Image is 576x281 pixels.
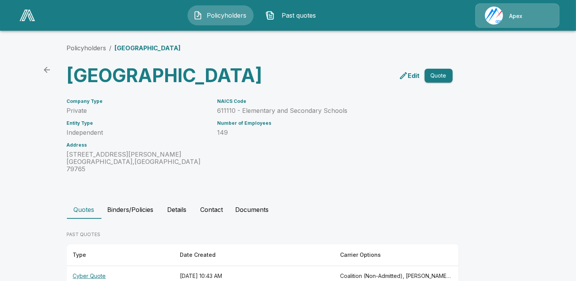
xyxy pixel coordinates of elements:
li: / [110,43,112,53]
nav: breadcrumb [67,43,181,53]
th: Carrier Options [334,244,459,266]
a: Policyholders [67,44,106,52]
p: [GEOGRAPHIC_DATA] [115,43,181,53]
h6: Entity Type [67,121,208,126]
a: back [39,62,55,78]
th: Date Created [174,244,334,266]
button: Binders/Policies [101,200,160,219]
p: Apex [509,12,522,20]
img: Past quotes Icon [266,11,275,20]
h6: Address [67,142,208,148]
button: Documents [229,200,275,219]
span: Policyholders [206,11,248,20]
button: Contact [194,200,229,219]
h6: Company Type [67,99,208,104]
p: [STREET_ADDRESS][PERSON_NAME] [GEOGRAPHIC_DATA] , [GEOGRAPHIC_DATA] 79765 [67,151,208,173]
a: Agency IconApex [475,3,559,28]
button: Past quotes IconPast quotes [260,5,326,25]
p: PAST QUOTES [67,231,459,238]
img: Policyholders Icon [193,11,203,20]
img: AA Logo [20,10,35,21]
h6: Number of Employees [217,121,434,126]
th: Type [67,244,174,266]
button: Details [160,200,194,219]
p: Edit [408,71,420,80]
p: Independent [67,129,208,136]
span: Past quotes [278,11,320,20]
h3: [GEOGRAPHIC_DATA] [67,65,257,86]
p: 611110 - Elementary and Secondary Schools [217,107,434,114]
img: Agency Icon [485,7,503,25]
button: Quote [425,69,453,83]
p: Private [67,107,208,114]
h6: NAICS Code [217,99,434,104]
div: policyholder tabs [67,200,510,219]
a: edit [397,69,422,82]
p: 149 [217,129,434,136]
button: Quotes [67,200,101,219]
button: Policyholders IconPolicyholders [188,5,254,25]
